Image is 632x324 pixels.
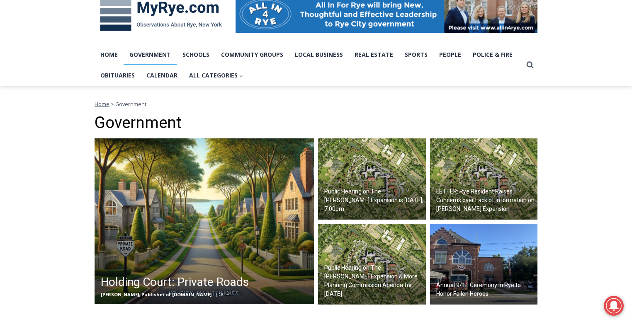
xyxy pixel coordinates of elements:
[289,44,349,65] a: Local Business
[216,291,231,297] span: [DATE]
[318,138,426,220] a: Public Hearing on The [PERSON_NAME] Expansion is [DATE], 7:00pm
[430,138,538,220] img: (PHOTO: Illustrative plan of The Osborn's proposed site plan from the July 10, 2025 planning comm...
[318,224,426,305] img: (PHOTO: Illustrative plan of The Osborn's proposed site plan from the July 10, 2025 planning comm...
[95,100,109,108] a: Home
[217,82,384,101] span: Intern @ [DOMAIN_NAME]
[95,65,141,86] a: Obituaries
[95,138,314,304] img: DALLE 2025-09-08 Holding Court 2025-09-09 Private Roads
[183,65,249,86] button: Child menu of All Categories
[399,44,433,65] a: Sports
[467,44,518,65] a: Police & Fire
[436,187,536,213] h2: LETTER: Rye Resident Raises Concerns over Lack of Information on [PERSON_NAME] Expansion
[349,44,399,65] a: Real Estate
[101,273,249,291] h2: Holding Court: Private Roads
[95,100,537,108] nav: Breadcrumbs
[85,52,118,99] div: Located at [STREET_ADDRESS][PERSON_NAME]
[111,100,114,108] span: >
[213,291,214,297] span: -
[324,187,424,213] h2: Public Hearing on The [PERSON_NAME] Expansion is [DATE], 7:00pm
[2,85,81,117] span: Open Tues. - Sun. [PHONE_NUMBER]
[95,44,523,86] nav: Primary Navigation
[101,291,211,297] span: [PERSON_NAME], Publisher of [DOMAIN_NAME]
[324,264,424,298] h2: Public Hearing on The [PERSON_NAME] Expansion & More: Planning Commission Agenda for [DATE]
[430,224,538,305] img: (PHOTO: The City of Rye 9-11 ceremony on Wednesday, September 11, 2024. It was the 23rd anniversa...
[209,0,392,80] div: "I learned about the history of a place I’d honestly never considered even as a resident of [GEOG...
[430,224,538,305] a: Annual 9/11 Ceremony in Rye to Honor Fallen Heroes
[318,224,426,305] a: Public Hearing on The [PERSON_NAME] Expansion & More: Planning Commission Agenda for [DATE]
[141,65,183,86] a: Calendar
[0,83,83,103] a: Open Tues. - Sun. [PHONE_NUMBER]
[115,100,146,108] span: Government
[199,80,402,103] a: Intern @ [DOMAIN_NAME]
[177,44,215,65] a: Schools
[523,58,537,73] button: View Search Form
[95,114,537,133] h1: Government
[95,138,314,304] a: Holding Court: Private Roads [PERSON_NAME], Publisher of [DOMAIN_NAME] - [DATE]
[215,44,289,65] a: Community Groups
[124,44,177,65] a: Government
[433,44,467,65] a: People
[95,44,124,65] a: Home
[436,281,536,298] h2: Annual 9/11 Ceremony in Rye to Honor Fallen Heroes
[430,138,538,220] a: LETTER: Rye Resident Raises Concerns over Lack of Information on [PERSON_NAME] Expansion
[318,138,426,220] img: (PHOTO: Illustrative plan of The Osborn's proposed site plan from the July 10, 2025 planning comm...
